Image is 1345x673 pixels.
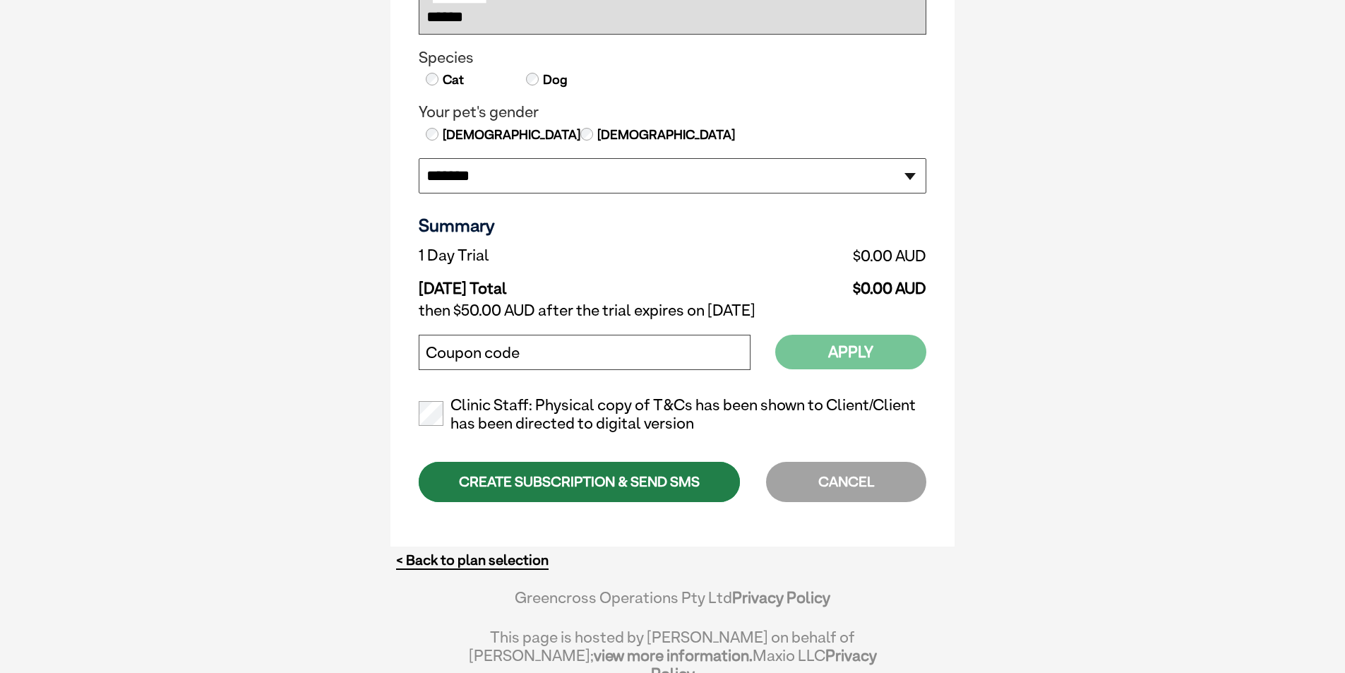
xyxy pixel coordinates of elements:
[419,243,695,268] td: 1 Day Trial
[766,462,926,502] div: CANCEL
[732,588,830,607] a: Privacy Policy
[419,49,926,67] legend: Species
[419,103,926,121] legend: Your pet's gender
[426,344,520,362] label: Coupon code
[695,268,926,298] td: $0.00 AUD
[594,646,753,665] a: view more information.
[775,335,926,369] button: Apply
[419,401,443,426] input: Clinic Staff: Physical copy of T&Cs has been shown to Client/Client has been directed to digital ...
[419,462,740,502] div: CREATE SUBSCRIPTION & SEND SMS
[419,268,695,298] td: [DATE] Total
[695,243,926,268] td: $0.00 AUD
[468,588,877,621] div: Greencross Operations Pty Ltd
[419,215,926,236] h3: Summary
[419,396,926,433] label: Clinic Staff: Physical copy of T&Cs has been shown to Client/Client has been directed to digital ...
[396,552,549,569] a: < Back to plan selection
[419,298,926,323] td: then $50.00 AUD after the trial expires on [DATE]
